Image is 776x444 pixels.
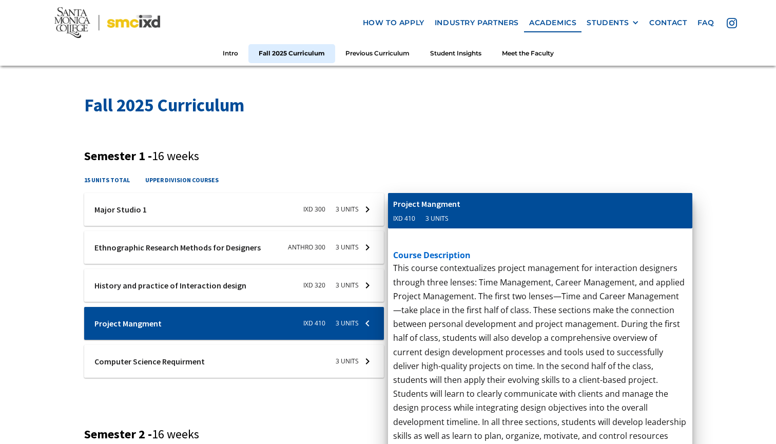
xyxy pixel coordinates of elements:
h4: 15 units total [84,175,130,185]
a: faq [692,13,720,32]
a: Fall 2025 Curriculum [248,44,335,63]
div: STUDENTS [587,18,629,27]
a: how to apply [358,13,430,32]
img: icon - instagram [727,18,737,28]
span: 16 weeks [152,426,199,442]
a: Meet the Faculty [492,44,564,63]
a: Intro [212,44,248,63]
img: Santa Monica College - SMC IxD logo [54,7,160,38]
span: 16 weeks [152,148,199,164]
div: STUDENTS [587,18,639,27]
a: industry partners [430,13,524,32]
a: Student Insights [420,44,492,63]
h3: Semester 2 - [84,427,692,442]
h3: Semester 1 - [84,149,692,164]
a: Academics [524,13,581,32]
a: Previous Curriculum [335,44,420,63]
a: contact [644,13,692,32]
h4: upper division courses [145,175,219,185]
h2: Fall 2025 Curriculum [84,93,692,118]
